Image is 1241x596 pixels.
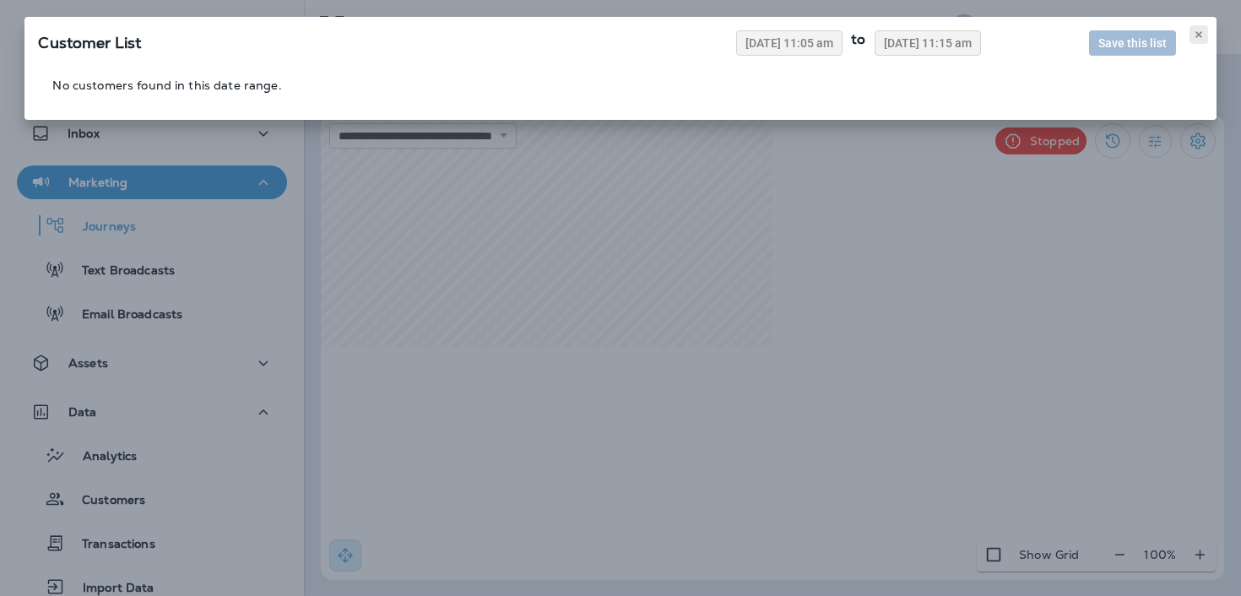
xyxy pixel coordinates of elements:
span: [DATE] 11:05 am [745,37,833,49]
span: [DATE] 11:15 am [884,37,972,49]
span: SQL [38,33,141,52]
button: [DATE] 11:15 am [875,30,981,56]
button: [DATE] 11:05 am [736,30,843,56]
span: Save this list [1098,37,1167,49]
button: Save this list [1089,30,1176,56]
td: No customers found in this date range. [51,78,282,93]
div: to [843,30,874,56]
